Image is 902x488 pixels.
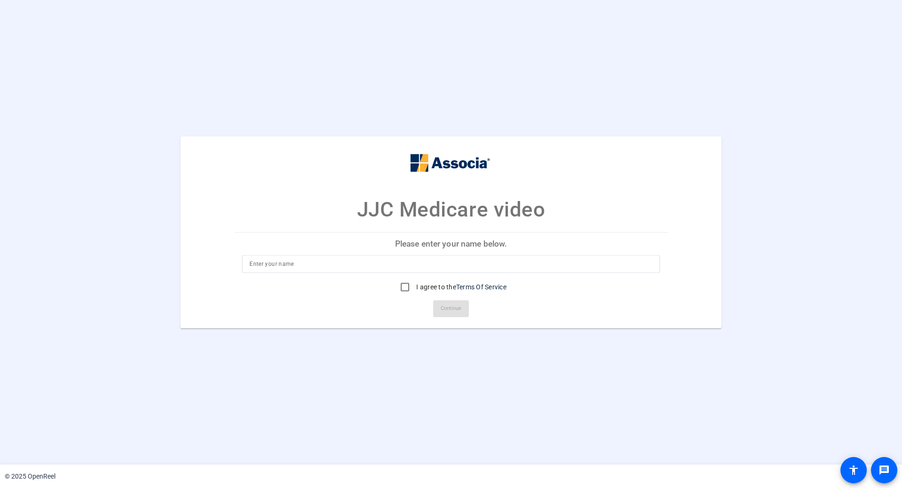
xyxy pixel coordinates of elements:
[404,146,498,180] img: company-logo
[357,194,545,225] p: JJC Medicare video
[879,465,890,476] mat-icon: message
[249,258,653,270] input: Enter your name
[456,283,506,291] a: Terms Of Service
[5,472,55,481] div: © 2025 OpenReel
[848,465,859,476] mat-icon: accessibility
[414,282,506,292] label: I agree to the
[234,232,668,255] p: Please enter your name below.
